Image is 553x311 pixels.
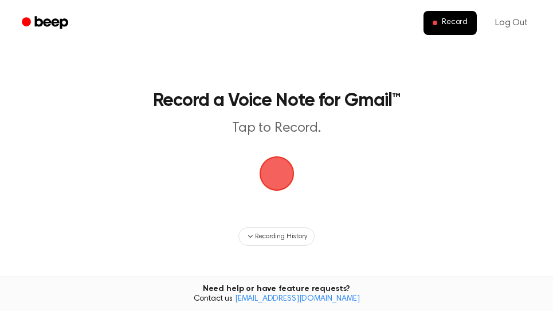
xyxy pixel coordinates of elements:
[124,119,429,138] p: Tap to Record.
[255,231,307,242] span: Recording History
[14,12,79,34] a: Beep
[124,92,429,110] h1: Record a Voice Note for Gmail™
[260,156,294,191] img: Beep Logo
[442,18,468,28] span: Record
[238,227,314,246] button: Recording History
[423,11,477,35] button: Record
[235,295,360,303] a: [EMAIL_ADDRESS][DOMAIN_NAME]
[7,294,546,305] span: Contact us
[484,9,539,37] a: Log Out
